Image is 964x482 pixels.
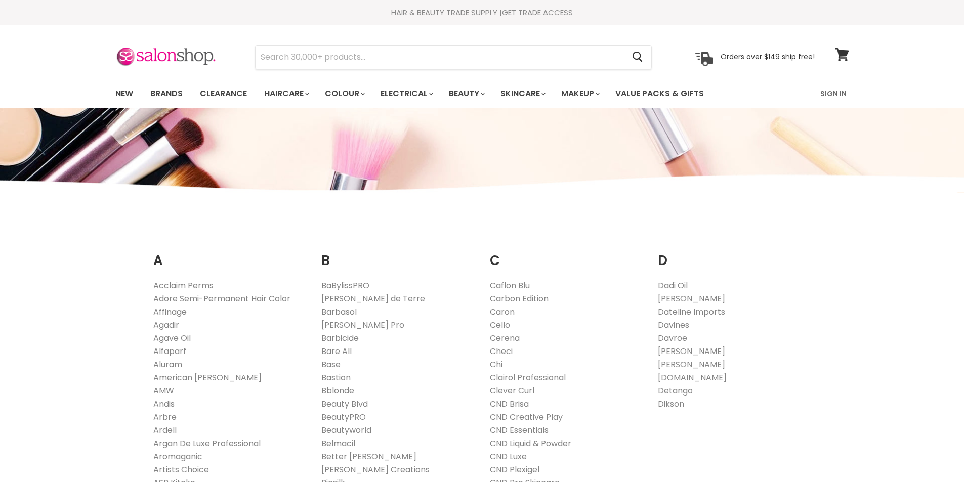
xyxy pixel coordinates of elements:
[153,437,261,449] a: Argan De Luxe Professional
[658,332,687,344] a: Davroe
[108,79,763,108] ul: Main menu
[490,451,527,462] a: CND Luxe
[321,372,351,383] a: Bastion
[103,8,862,18] div: HAIR & BEAUTY TRADE SUPPLY |
[490,372,566,383] a: Clairol Professional
[373,83,439,104] a: Electrical
[108,83,141,104] a: New
[153,359,182,370] a: Aluram
[490,464,539,475] a: CND Plexigel
[153,332,191,344] a: Agave Oil
[153,345,186,357] a: Alfaparf
[321,411,366,423] a: BeautyPRO
[658,280,688,291] a: Dadi Oil
[153,398,175,410] a: Andis
[321,293,425,304] a: [PERSON_NAME] de Terre
[658,372,727,383] a: [DOMAIN_NAME]
[153,372,262,383] a: American [PERSON_NAME]
[321,437,355,449] a: Belmacil
[658,293,725,304] a: [PERSON_NAME]
[490,332,520,344] a: Cerena
[493,83,552,104] a: Skincare
[153,385,174,397] a: AMW
[490,280,530,291] a: Caflon Blu
[153,451,202,462] a: Aromaganic
[153,306,187,318] a: Affinage
[490,398,529,410] a: CND Brisa
[321,319,404,331] a: [PERSON_NAME] Pro
[321,280,369,291] a: BaBylissPRO
[441,83,491,104] a: Beauty
[490,424,549,436] a: CND Essentials
[658,237,811,271] h2: D
[143,83,190,104] a: Brands
[256,46,624,69] input: Search
[658,306,725,318] a: Dateline Imports
[490,437,571,449] a: CND Liquid & Powder
[814,83,853,104] a: Sign In
[490,237,643,271] h2: C
[490,293,549,304] a: Carbon Edition
[321,424,371,436] a: Beautyworld
[153,464,209,475] a: Artists Choice
[321,237,475,271] h2: B
[153,293,290,304] a: Adore Semi-Permanent Hair Color
[321,451,416,462] a: Better [PERSON_NAME]
[658,359,725,370] a: [PERSON_NAME]
[658,385,693,397] a: Detango
[192,83,255,104] a: Clearance
[317,83,371,104] a: Colour
[490,306,515,318] a: Caron
[490,345,513,357] a: Checi
[153,280,214,291] a: Acclaim Perms
[321,306,357,318] a: Barbasol
[490,385,534,397] a: Clever Curl
[103,79,862,108] nav: Main
[490,411,563,423] a: CND Creative Play
[721,52,815,61] p: Orders over $149 ship free!
[153,319,179,331] a: Agadir
[658,345,725,357] a: [PERSON_NAME]
[153,411,177,423] a: Arbre
[624,46,651,69] button: Search
[554,83,606,104] a: Makeup
[608,83,711,104] a: Value Packs & Gifts
[658,319,689,331] a: Davines
[257,83,315,104] a: Haircare
[321,345,352,357] a: Bare All
[321,332,359,344] a: Barbicide
[321,385,354,397] a: Bblonde
[321,398,368,410] a: Beauty Blvd
[490,319,510,331] a: Cello
[153,237,307,271] h2: A
[502,7,573,18] a: GET TRADE ACCESS
[153,424,177,436] a: Ardell
[658,398,684,410] a: Dikson
[321,464,430,475] a: [PERSON_NAME] Creations
[490,359,502,370] a: Chi
[255,45,652,69] form: Product
[321,359,341,370] a: Base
